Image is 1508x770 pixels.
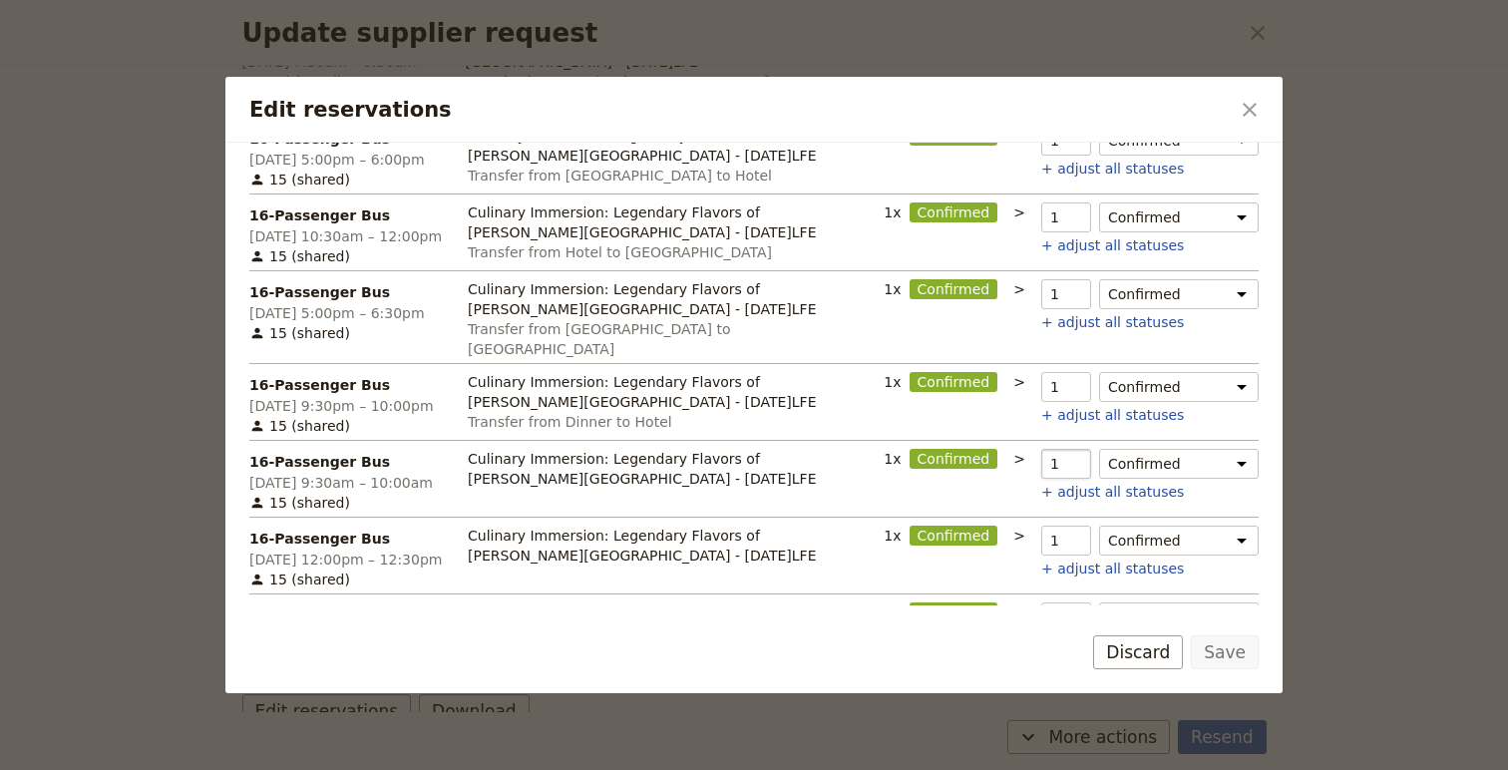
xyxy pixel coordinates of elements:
span: [DATE] 5:00pm – 6:00pm [249,150,452,170]
button: Discard [1093,635,1183,669]
span: 16-Passenger Bus [249,207,390,223]
input: — [1041,449,1091,479]
div: Transfer from Hotel to [GEOGRAPHIC_DATA] [468,242,818,262]
div: > [1013,202,1025,222]
span: 15 (shared) [249,416,452,436]
span: [DATE] 12:00pm – 12:30pm [249,550,452,570]
button: + adjust all statuses [1041,235,1184,255]
button: Close dialog [1233,93,1267,127]
span: 15 (shared) [249,323,452,343]
div: Transfer from Dinner to Hotel [468,412,818,432]
button: Save [1191,635,1259,669]
span: 15 (shared) [249,570,452,589]
span: 1 x [884,449,901,469]
div: Transfer from [GEOGRAPHIC_DATA] to Hotel [468,166,818,186]
button: + adjust all statuses [1041,482,1184,502]
div: Culinary Immersion: Legendary Flavors of [PERSON_NAME][GEOGRAPHIC_DATA] - [DATE]LFE [468,526,818,566]
h2: Edit reservations [249,95,1229,125]
input: — [1041,202,1091,232]
span: 1 x [884,202,901,222]
div: > [1013,372,1025,392]
div: Culinary Immersion: Legendary Flavors of [PERSON_NAME][GEOGRAPHIC_DATA] - [DATE]LFE [468,449,818,489]
input: — [1041,526,1091,556]
input: — [1041,279,1091,309]
div: Culinary Immersion: Legendary Flavors of [PERSON_NAME][GEOGRAPHIC_DATA] - [DATE]LFE [468,602,818,642]
span: Confirmed [910,202,998,222]
button: + adjust all statuses [1041,159,1184,179]
span: 16-Passenger Bus [249,377,390,393]
span: 16-Passenger Bus [249,284,390,300]
span: 16-Passenger Bus [249,454,390,470]
span: Confirmed [910,279,998,299]
button: + adjust all statuses [1041,405,1184,425]
span: 15 (shared) [249,246,452,266]
input: — [1041,372,1091,402]
span: [DATE] 10:30am – 12:00pm [249,226,452,246]
div: Culinary Immersion: Legendary Flavors of [PERSON_NAME][GEOGRAPHIC_DATA] - [DATE]LFE [468,279,818,319]
span: Confirmed [910,449,998,469]
span: [DATE] 9:30pm – 10:00pm [249,396,452,416]
div: > [1013,602,1025,622]
div: > [1013,526,1025,546]
span: [DATE] 5:00pm – 6:30pm [249,303,452,323]
span: [DATE] 9:30am – 10:00am [249,473,452,493]
div: Culinary Immersion: Legendary Flavors of [PERSON_NAME][GEOGRAPHIC_DATA] - [DATE]LFE [468,126,818,166]
button: + adjust all statuses [1041,312,1184,332]
div: Transfer from [GEOGRAPHIC_DATA] to [GEOGRAPHIC_DATA] [468,319,818,359]
span: Confirmed [910,526,998,546]
span: 1 x [884,602,901,622]
input: — [1041,602,1091,632]
div: > [1013,279,1025,299]
div: Culinary Immersion: Legendary Flavors of [PERSON_NAME][GEOGRAPHIC_DATA] - [DATE]LFE [468,372,818,412]
div: > [1013,449,1025,469]
span: 1 x [884,372,901,392]
div: Culinary Immersion: Legendary Flavors of [PERSON_NAME][GEOGRAPHIC_DATA] - [DATE]LFE [468,202,818,242]
span: 15 (shared) [249,493,452,513]
span: 1 x [884,279,901,299]
span: 1 x [884,526,901,546]
span: 15 (shared) [249,170,452,190]
span: Confirmed [910,602,998,622]
span: 16-Passenger Bus [249,531,390,547]
span: Confirmed [910,372,998,392]
button: + adjust all statuses [1041,559,1184,578]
